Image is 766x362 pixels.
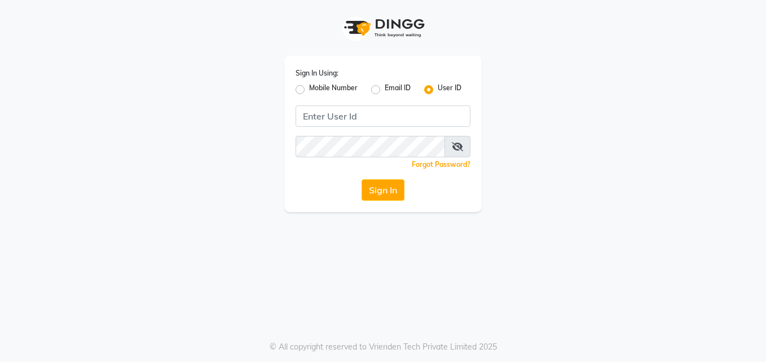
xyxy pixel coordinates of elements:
[296,105,470,127] input: Username
[385,83,411,96] label: Email ID
[296,68,338,78] label: Sign In Using:
[412,160,470,169] a: Forgot Password?
[362,179,404,201] button: Sign In
[338,11,428,45] img: logo1.svg
[438,83,461,96] label: User ID
[309,83,358,96] label: Mobile Number
[296,136,445,157] input: Username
